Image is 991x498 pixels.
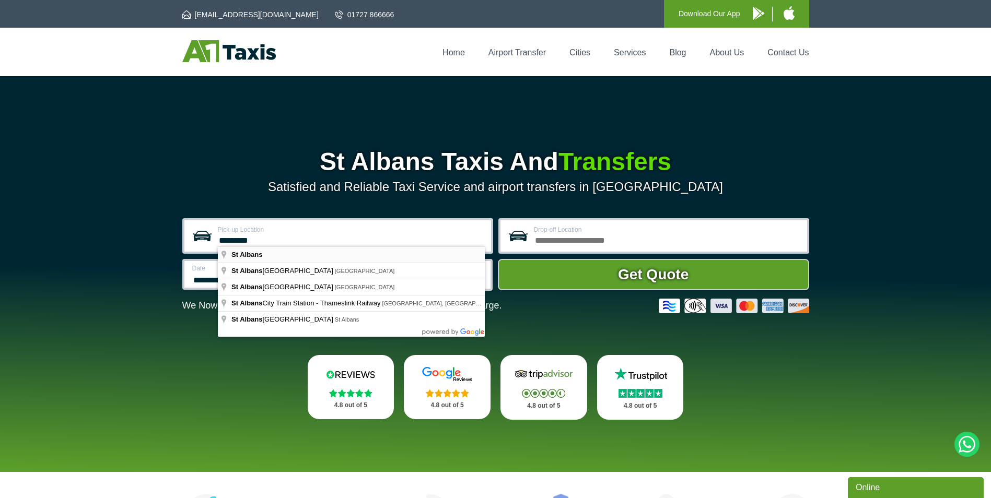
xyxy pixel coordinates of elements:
img: A1 Taxis St Albans LTD [182,40,276,62]
a: About Us [710,48,744,57]
p: We Now Accept Card & Contactless Payment In [182,300,502,311]
a: [EMAIL_ADDRESS][DOMAIN_NAME] [182,9,319,20]
span: [GEOGRAPHIC_DATA] [231,267,335,275]
span: St Albans [335,316,359,323]
span: St Albans [231,251,262,258]
a: Tripadvisor Stars 4.8 out of 5 [500,355,587,420]
a: Airport Transfer [488,48,546,57]
label: Drop-off Location [534,227,801,233]
a: Blog [669,48,686,57]
img: A1 Taxis iPhone App [784,6,795,20]
iframe: chat widget [848,475,986,498]
img: Google [416,366,479,382]
span: Transfers [558,148,671,175]
a: Contact Us [767,48,809,57]
span: [GEOGRAPHIC_DATA], [GEOGRAPHIC_DATA] [382,300,505,306]
button: Get Quote [498,259,809,290]
p: 4.8 out of 5 [609,399,672,412]
img: A1 Taxis Android App [753,7,764,20]
p: 4.8 out of 5 [415,399,479,412]
p: 4.8 out of 5 [319,399,383,412]
span: St Albans [231,267,262,275]
span: St Albans [231,315,262,323]
label: Pick-up Location [218,227,485,233]
span: [GEOGRAPHIC_DATA] [335,268,395,274]
p: Download Our App [679,7,740,20]
img: Stars [426,389,469,397]
img: Stars [522,389,565,398]
span: [GEOGRAPHIC_DATA] [231,315,335,323]
a: Trustpilot Stars 4.8 out of 5 [597,355,684,420]
a: Home [442,48,465,57]
a: Cities [569,48,590,57]
a: 01727 866666 [335,9,394,20]
span: St Albans [231,283,262,291]
img: Stars [619,389,662,398]
a: Reviews.io Stars 4.8 out of 5 [308,355,394,419]
img: Stars [329,389,372,397]
span: [GEOGRAPHIC_DATA] [335,284,395,290]
h1: St Albans Taxis And [182,149,809,174]
img: Tripadvisor [512,366,575,382]
img: Reviews.io [319,366,382,382]
span: St Albans [231,299,262,307]
label: Date [192,265,327,271]
p: 4.8 out of 5 [512,399,576,412]
span: City Train Station - Thameslink Railway [231,299,382,307]
p: Satisfied and Reliable Taxi Service and airport transfers in [GEOGRAPHIC_DATA] [182,180,809,194]
a: Google Stars 4.8 out of 5 [404,355,491,419]
a: Services [614,48,646,57]
span: [GEOGRAPHIC_DATA] [231,283,335,291]
img: Trustpilot [609,366,672,382]
img: Credit And Debit Cards [659,299,809,313]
